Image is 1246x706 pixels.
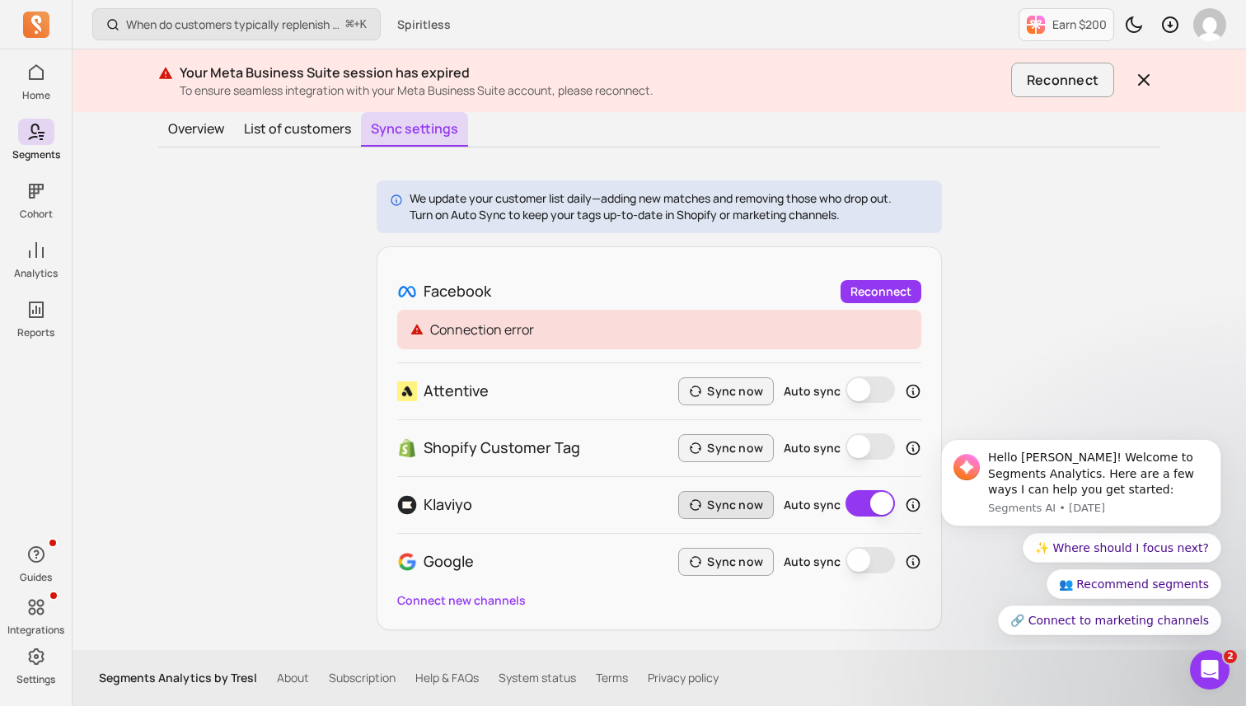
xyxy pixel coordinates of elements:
[397,381,417,401] img: Attentive
[361,112,468,147] button: Sync settings
[397,438,417,458] img: Shopify_Customer_Tag
[158,112,234,145] button: Overview
[346,16,367,33] span: +
[424,550,474,573] p: Google
[499,670,576,686] a: System status
[424,437,580,459] p: Shopify Customer Tag
[7,624,64,637] p: Integrations
[1011,63,1114,97] button: Reconnect
[415,670,479,686] a: Help & FAQs
[410,190,892,207] p: We update your customer list daily—adding new matches and removing those who drop out.
[99,670,257,686] p: Segments Analytics by Tresl
[678,377,774,405] button: Sync now
[424,280,491,302] p: Facebook
[234,112,361,145] button: List of customers
[678,548,774,576] button: Sync now
[126,16,340,33] p: When do customers typically replenish a product?
[360,18,367,31] kbd: K
[387,10,461,40] button: Spiritless
[430,320,534,339] p: Connection error
[345,15,354,35] kbd: ⌘
[20,208,53,221] p: Cohort
[424,493,472,516] p: Klaviyo
[14,267,58,280] p: Analytics
[1052,16,1107,33] p: Earn $200
[1190,650,1230,690] iframe: Intercom live chat
[18,538,54,587] button: Guides
[648,670,719,686] a: Privacy policy
[916,424,1246,645] iframe: Intercom notifications message
[841,280,921,303] a: Reconnect
[397,282,417,302] img: Facebook
[1117,8,1150,41] button: Toggle dark mode
[20,571,52,584] p: Guides
[424,380,489,402] p: Attentive
[180,82,1005,99] p: To ensure seamless integration with your Meta Business Suite account, please reconnect.
[22,89,50,102] p: Home
[329,670,396,686] a: Subscription
[277,670,309,686] a: About
[784,440,841,456] label: Auto sync
[397,16,451,33] span: Spiritless
[92,8,381,40] button: When do customers typically replenish a product?⌘+K
[1193,8,1226,41] img: avatar
[17,326,54,339] p: Reports
[12,148,60,161] p: Segments
[784,497,841,513] label: Auto sync
[678,434,774,462] button: Sync now
[397,495,417,515] img: Klaviyo
[410,207,892,223] p: Turn on Auto Sync to keep your tags up-to-date in Shopify or marketing channels.
[397,552,417,572] img: Google
[180,63,1005,82] p: Your Meta Business Suite session has expired
[784,383,841,400] label: Auto sync
[784,554,841,570] label: Auto sync
[397,592,526,609] button: Connect new channels
[1224,650,1237,663] span: 2
[1019,8,1114,41] button: Earn $200
[16,673,55,686] p: Settings
[678,491,774,519] button: Sync now
[596,670,628,686] a: Terms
